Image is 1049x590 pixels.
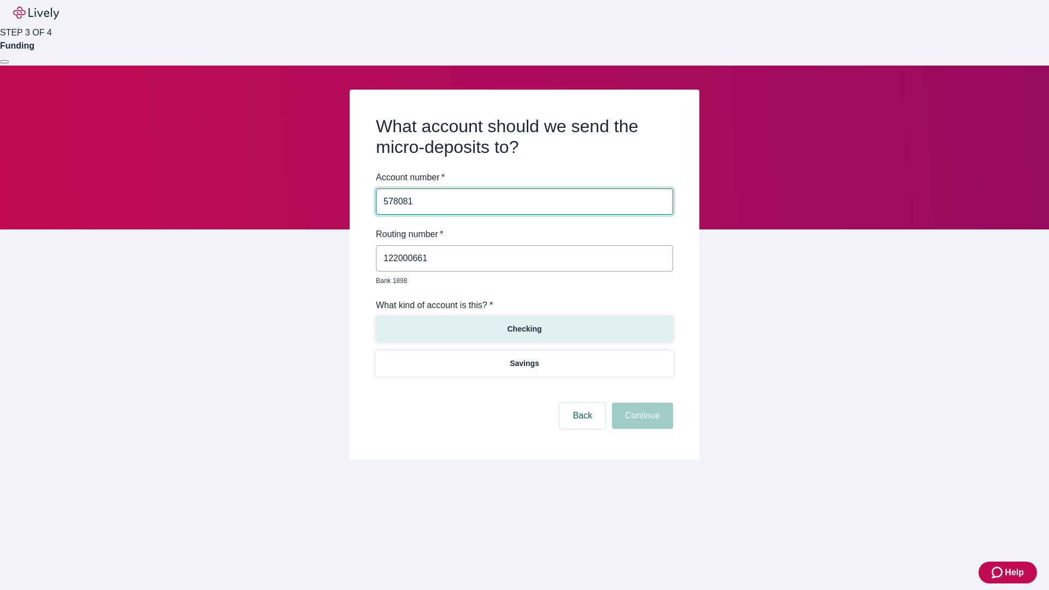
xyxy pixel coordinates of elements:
label: Account number [376,171,445,184]
h2: What account should we send the micro-deposits to? [376,116,673,158]
img: Lively [13,7,59,20]
button: Zendesk support iconHelp [979,562,1037,583]
p: Bank 1898 [376,276,665,286]
p: Checking [507,323,541,335]
button: Back [559,403,605,429]
button: Checking [376,316,673,342]
svg: Zendesk support icon [992,566,1005,579]
label: What kind of account is this? * [376,299,493,312]
label: Routing number [376,228,443,241]
button: Savings [376,351,673,376]
span: Help [1005,566,1024,579]
p: Savings [510,358,539,369]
